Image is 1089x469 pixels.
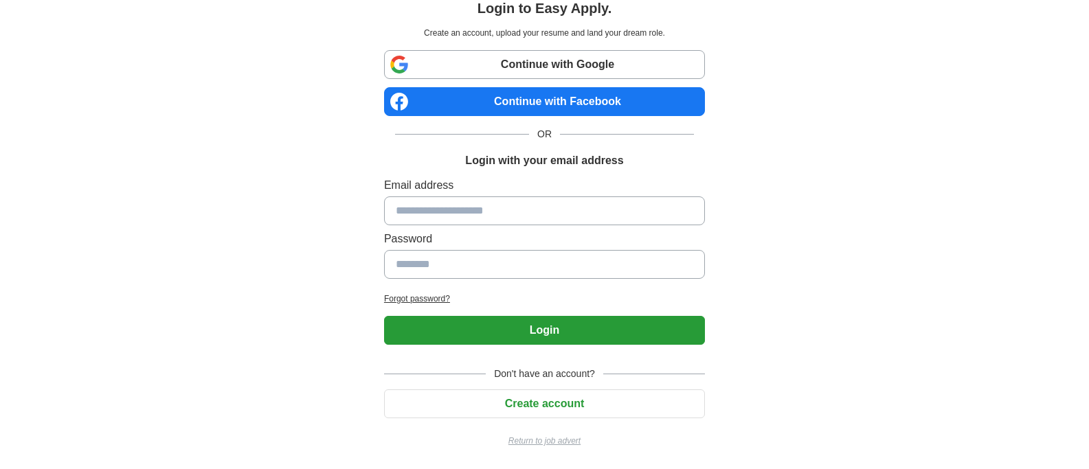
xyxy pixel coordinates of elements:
[384,177,705,194] label: Email address
[384,87,705,116] a: Continue with Facebook
[384,316,705,345] button: Login
[465,152,623,169] h1: Login with your email address
[387,27,702,39] p: Create an account, upload your resume and land your dream role.
[384,389,705,418] button: Create account
[384,398,705,409] a: Create account
[384,50,705,79] a: Continue with Google
[384,293,705,305] a: Forgot password?
[384,435,705,447] a: Return to job advert
[486,367,603,381] span: Don't have an account?
[384,231,705,247] label: Password
[529,127,560,141] span: OR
